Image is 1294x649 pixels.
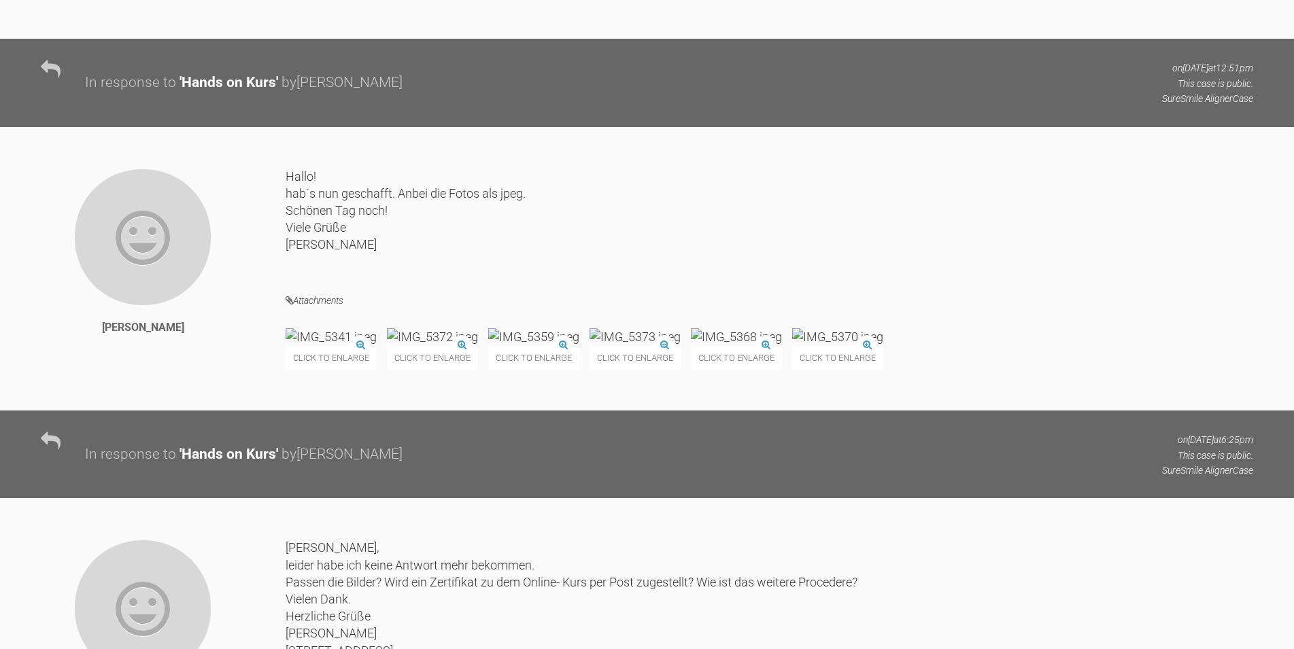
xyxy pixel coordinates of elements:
div: by [PERSON_NAME] [282,443,403,466]
span: Click to enlarge [792,346,883,370]
img: IMG_5359.jpeg [488,328,579,345]
div: by [PERSON_NAME] [282,71,403,94]
div: Hallo! hab`s nun geschafft. Anbei die Fotos als jpeg. Schönen Tag noch! Viele Grüße [PERSON_NAME] [286,168,1253,272]
p: This case is public. [1162,448,1253,463]
img: Manuela Schiller [73,168,212,306]
img: IMG_5368.jpeg [691,328,782,345]
div: ' Hands on Kurs ' [180,71,278,94]
span: Click to enlarge [691,346,782,370]
p: on [DATE] at 12:51pm [1162,60,1253,75]
div: In response to [85,71,176,94]
img: IMG_5372.jpeg [387,328,478,345]
p: on [DATE] at 6:25pm [1162,432,1253,447]
div: In response to [85,443,176,466]
div: [PERSON_NAME] [102,319,184,336]
span: Click to enlarge [488,346,579,370]
img: IMG_5341.jpeg [286,328,377,345]
img: IMG_5373.jpeg [590,328,681,345]
img: IMG_5370.jpeg [792,328,883,345]
h4: Attachments [286,292,1253,309]
p: This case is public. [1162,76,1253,91]
span: Click to enlarge [590,346,681,370]
span: Click to enlarge [286,346,377,370]
p: SureSmile Aligner Case [1162,463,1253,478]
span: Click to enlarge [387,346,478,370]
div: ' Hands on Kurs ' [180,443,278,466]
p: SureSmile Aligner Case [1162,91,1253,106]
